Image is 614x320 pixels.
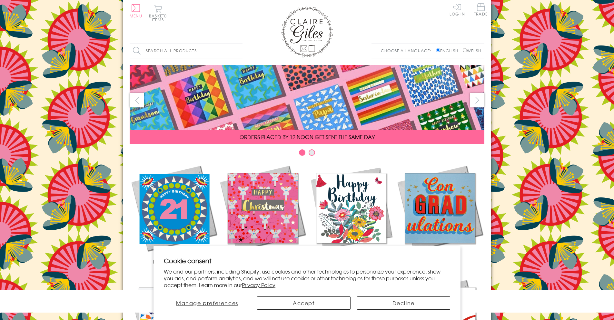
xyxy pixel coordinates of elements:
a: Birthdays [307,164,396,265]
button: prev [130,93,144,107]
a: Log In [450,3,465,16]
span: Manage preferences [176,299,238,307]
button: Decline [357,296,451,310]
span: ORDERS PLACED BY 12 NOON GET SENT THE SAME DAY [240,133,375,141]
label: Welsh [463,48,481,54]
input: Search all products [130,44,243,58]
button: Menu [130,4,142,18]
span: Trade [474,3,488,16]
input: English [436,48,440,52]
h2: Cookie consent [164,256,450,265]
a: New Releases [130,164,218,265]
span: Menu [130,13,142,19]
img: Claire Giles Greetings Cards [281,6,333,57]
div: Carousel Pagination [130,149,484,159]
p: Choose a language: [381,48,435,54]
button: Accept [257,296,351,310]
input: Search [236,44,243,58]
button: Manage preferences [164,296,251,310]
a: Christmas [218,164,307,265]
span: 0 items [152,13,167,23]
input: Welsh [463,48,467,52]
a: Trade [474,3,488,17]
label: English [436,48,461,54]
button: Basket0 items [149,5,167,22]
button: Carousel Page 1 (Current Slide) [299,149,305,156]
button: next [470,93,484,107]
span: New Releases [153,257,195,265]
button: Carousel Page 2 [309,149,315,156]
a: Academic [396,164,484,265]
p: We and our partners, including Shopify, use cookies and other technologies to personalize your ex... [164,268,450,288]
a: Privacy Policy [242,281,275,289]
